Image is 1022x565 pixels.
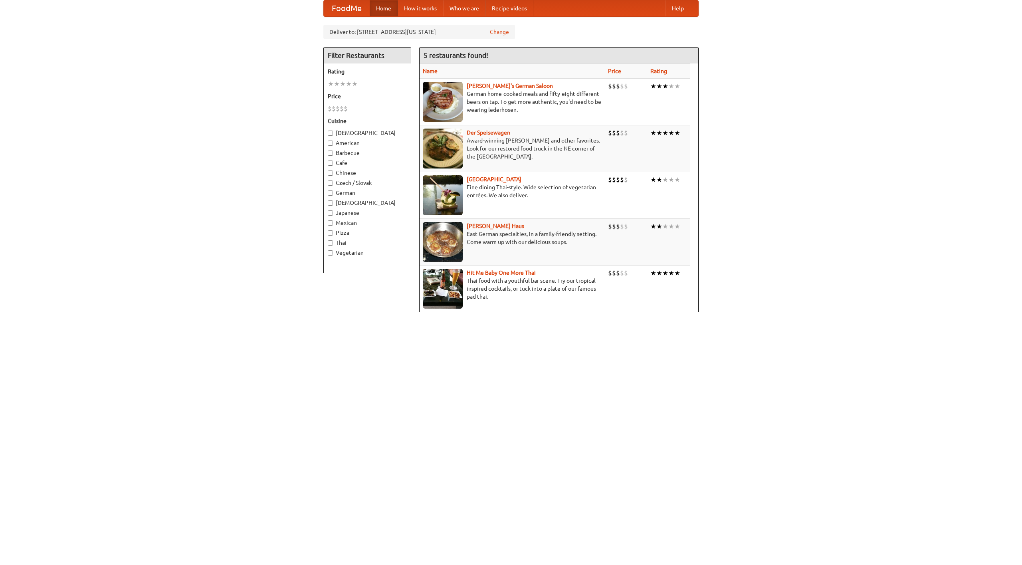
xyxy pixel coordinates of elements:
li: ★ [668,82,674,91]
li: $ [608,222,612,231]
li: $ [340,104,344,113]
li: $ [332,104,336,113]
ng-pluralize: 5 restaurants found! [424,52,488,59]
li: ★ [650,82,656,91]
a: Price [608,68,621,74]
a: Name [423,68,438,74]
a: Der Speisewagen [467,129,510,136]
label: [DEMOGRAPHIC_DATA] [328,129,407,137]
p: Fine dining Thai-style. Wide selection of vegetarian entrées. We also deliver. [423,183,602,199]
li: $ [612,129,616,137]
input: Barbecue [328,151,333,156]
a: Change [490,28,509,36]
label: German [328,189,407,197]
input: [DEMOGRAPHIC_DATA] [328,200,333,206]
li: ★ [662,222,668,231]
h5: Cuisine [328,117,407,125]
a: [PERSON_NAME]'s German Saloon [467,83,553,89]
a: Who we are [443,0,485,16]
input: German [328,190,333,196]
li: $ [620,222,624,231]
input: Chinese [328,170,333,176]
a: [PERSON_NAME] Haus [467,223,524,229]
li: ★ [662,175,668,184]
li: ★ [334,79,340,88]
li: ★ [674,175,680,184]
img: kohlhaus.jpg [423,222,463,262]
li: $ [612,175,616,184]
li: $ [624,222,628,231]
img: satay.jpg [423,175,463,215]
label: Barbecue [328,149,407,157]
p: German home-cooked meals and fifty-eight different beers on tap. To get more authentic, you'd nee... [423,90,602,114]
li: ★ [650,175,656,184]
li: $ [616,82,620,91]
a: Home [370,0,398,16]
li: ★ [656,269,662,278]
li: ★ [668,269,674,278]
li: ★ [328,79,334,88]
h5: Rating [328,67,407,75]
input: Vegetarian [328,250,333,256]
p: Award-winning [PERSON_NAME] and other favorites. Look for our restored food truck in the NE corne... [423,137,602,161]
li: $ [336,104,340,113]
li: $ [612,82,616,91]
li: ★ [662,269,668,278]
a: [GEOGRAPHIC_DATA] [467,176,521,182]
li: $ [620,82,624,91]
a: How it works [398,0,443,16]
li: ★ [662,129,668,137]
label: Japanese [328,209,407,217]
input: [DEMOGRAPHIC_DATA] [328,131,333,136]
li: $ [620,269,624,278]
li: $ [612,269,616,278]
li: $ [616,129,620,137]
div: Deliver to: [STREET_ADDRESS][US_STATE] [323,25,515,39]
li: $ [620,129,624,137]
li: ★ [650,269,656,278]
li: ★ [656,175,662,184]
label: Chinese [328,169,407,177]
li: ★ [668,175,674,184]
a: FoodMe [324,0,370,16]
input: American [328,141,333,146]
li: ★ [674,129,680,137]
img: babythai.jpg [423,269,463,309]
img: esthers.jpg [423,82,463,122]
h4: Filter Restaurants [324,48,411,63]
li: ★ [662,82,668,91]
a: Help [665,0,690,16]
p: East German specialties, in a family-friendly setting. Come warm up with our delicious soups. [423,230,602,246]
li: ★ [340,79,346,88]
li: $ [616,222,620,231]
li: ★ [352,79,358,88]
a: Rating [650,68,667,74]
li: $ [608,129,612,137]
li: $ [624,82,628,91]
li: ★ [656,82,662,91]
li: $ [608,269,612,278]
h5: Price [328,92,407,100]
li: ★ [674,82,680,91]
label: Czech / Slovak [328,179,407,187]
input: Thai [328,240,333,246]
input: Japanese [328,210,333,216]
label: [DEMOGRAPHIC_DATA] [328,199,407,207]
li: ★ [656,129,662,137]
li: $ [608,175,612,184]
a: Hit Me Baby One More Thai [467,270,536,276]
li: $ [616,175,620,184]
li: $ [624,269,628,278]
li: ★ [656,222,662,231]
li: ★ [668,129,674,137]
p: Thai food with a youthful bar scene. Try our tropical inspired cocktails, or tuck into a plate of... [423,277,602,301]
label: Cafe [328,159,407,167]
li: ★ [650,129,656,137]
img: speisewagen.jpg [423,129,463,169]
li: ★ [346,79,352,88]
label: Pizza [328,229,407,237]
li: $ [620,175,624,184]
